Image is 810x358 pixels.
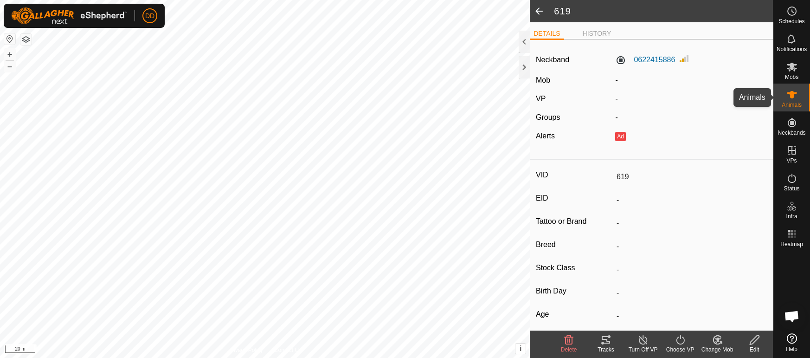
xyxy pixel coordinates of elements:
app-display-virtual-paddock-transition: - [615,95,617,103]
label: Alerts [536,132,555,140]
span: Heatmap [780,241,803,247]
button: Reset Map [4,33,15,45]
label: Age [536,308,613,320]
span: Delete [561,346,577,353]
label: Mob [536,76,550,84]
span: i [520,345,521,352]
button: Ad [615,132,625,141]
span: Notifications [777,46,807,52]
div: Change Mob [699,345,736,354]
label: VID [536,169,613,181]
div: Edit [736,345,773,354]
li: HISTORY [579,29,615,39]
label: Groups [536,113,560,121]
button: Map Layers [20,34,32,45]
span: Infra [786,214,797,219]
div: Open chat [778,302,806,330]
label: Birth Day [536,285,613,297]
span: VPs [786,158,797,163]
label: 0622415886 [615,54,675,65]
div: - [611,112,771,123]
li: DETAILS [530,29,564,40]
h2: 619 [554,6,773,17]
button: – [4,61,15,72]
span: Status [784,186,799,191]
label: Breed [536,239,613,251]
label: Stock Class [536,262,613,274]
span: - [615,76,617,84]
div: Tracks [587,345,624,354]
div: Choose VP [662,345,699,354]
label: Tattoo or Brand [536,215,613,228]
img: Signal strength [679,53,690,64]
label: Neckband [536,54,569,65]
a: Privacy Policy [228,346,263,354]
button: + [4,49,15,60]
img: Gallagher Logo [11,7,127,24]
div: Turn Off VP [624,345,662,354]
label: VP [536,95,546,103]
a: Contact Us [274,346,302,354]
span: DD [145,11,154,21]
span: Neckbands [778,130,805,136]
span: Mobs [785,74,798,80]
label: EID [536,192,613,204]
span: Schedules [778,19,804,24]
span: Animals [782,102,802,108]
button: i [515,344,526,354]
a: Help [773,330,810,356]
span: Help [786,346,797,352]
